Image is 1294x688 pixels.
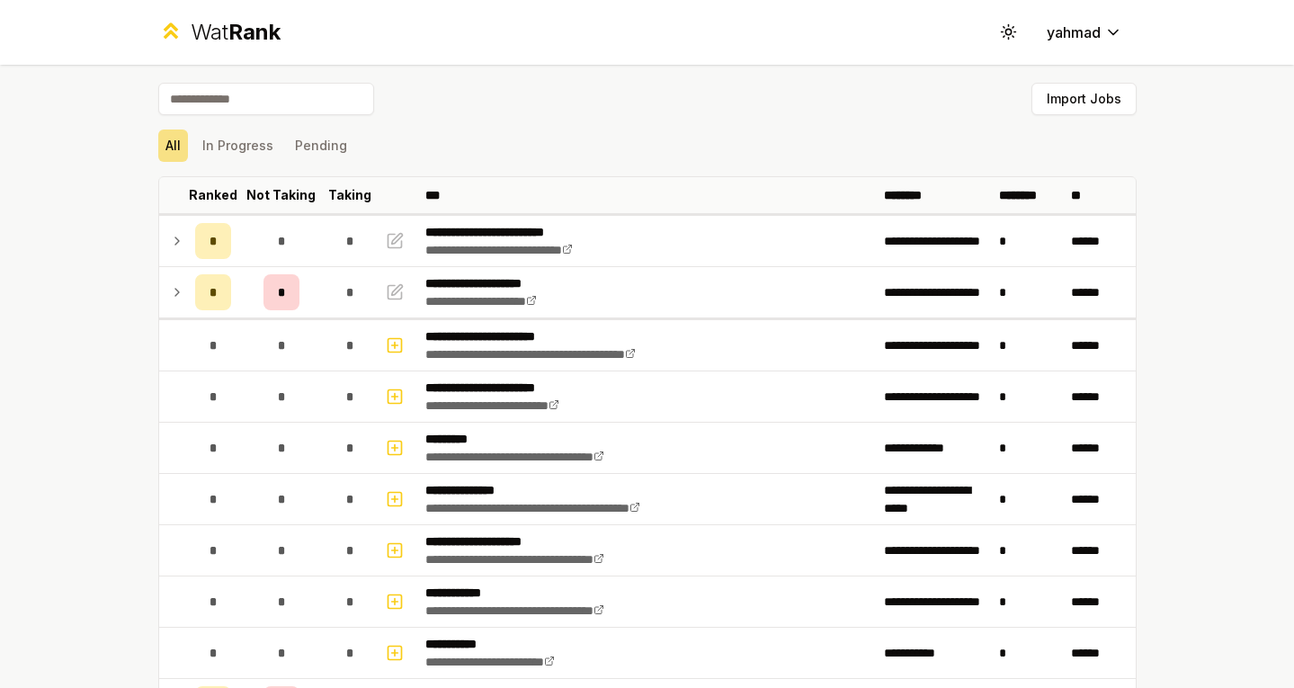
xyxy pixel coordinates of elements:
button: Import Jobs [1031,83,1137,115]
div: Wat [191,18,281,47]
p: Not Taking [246,186,316,204]
button: yahmad [1032,16,1137,49]
span: yahmad [1047,22,1101,43]
button: In Progress [195,130,281,162]
p: Taking [328,186,371,204]
button: All [158,130,188,162]
a: WatRank [158,18,281,47]
p: Ranked [189,186,237,204]
span: Rank [228,19,281,45]
button: Pending [288,130,354,162]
